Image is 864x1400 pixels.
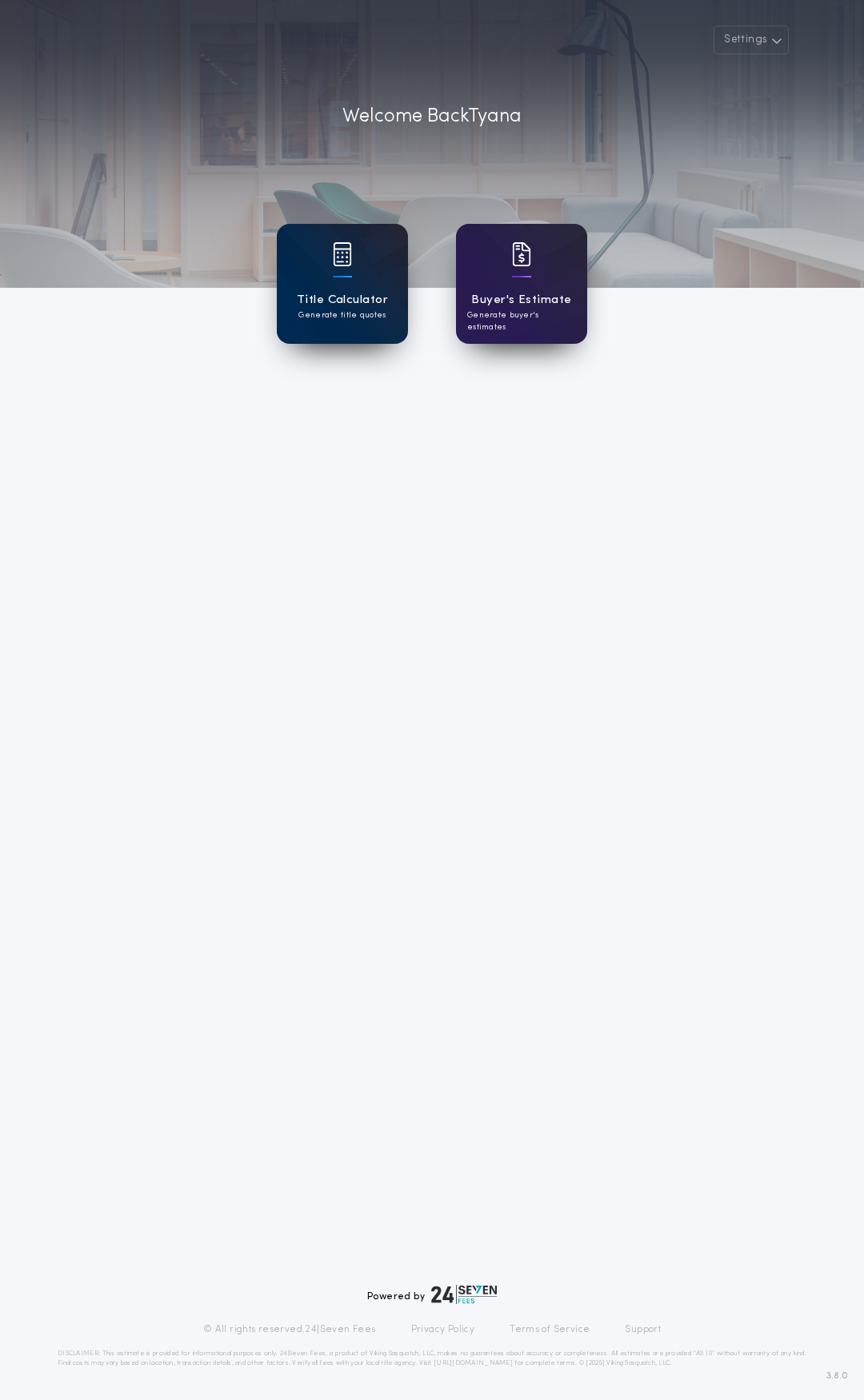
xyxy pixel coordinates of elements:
[58,1349,806,1368] p: DISCLAIMER: This estimate is provided for informational purposes only. 24|Seven Fees, a product o...
[512,242,531,266] img: card icon
[434,1360,513,1366] a: [URL][DOMAIN_NAME]
[367,1285,497,1304] div: Powered by
[342,102,522,131] p: Welcome Back Tyana
[456,224,587,344] a: card iconBuyer's EstimateGenerate buyer's estimates
[714,26,789,54] button: Settings
[625,1323,661,1336] a: Support
[277,224,408,344] a: card iconTitle CalculatorGenerate title quotes
[826,1369,848,1383] span: 3.8.0
[510,1323,590,1336] a: Terms of Service
[297,291,388,309] h1: Title Calculator
[411,1323,475,1336] a: Privacy Policy
[467,309,576,333] p: Generate buyer's estimates
[298,309,386,321] p: Generate title quotes
[333,242,352,266] img: card icon
[203,1323,376,1336] p: © All rights reserved. 24|Seven Fees
[471,291,571,309] h1: Buyer's Estimate
[431,1285,497,1304] img: logo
